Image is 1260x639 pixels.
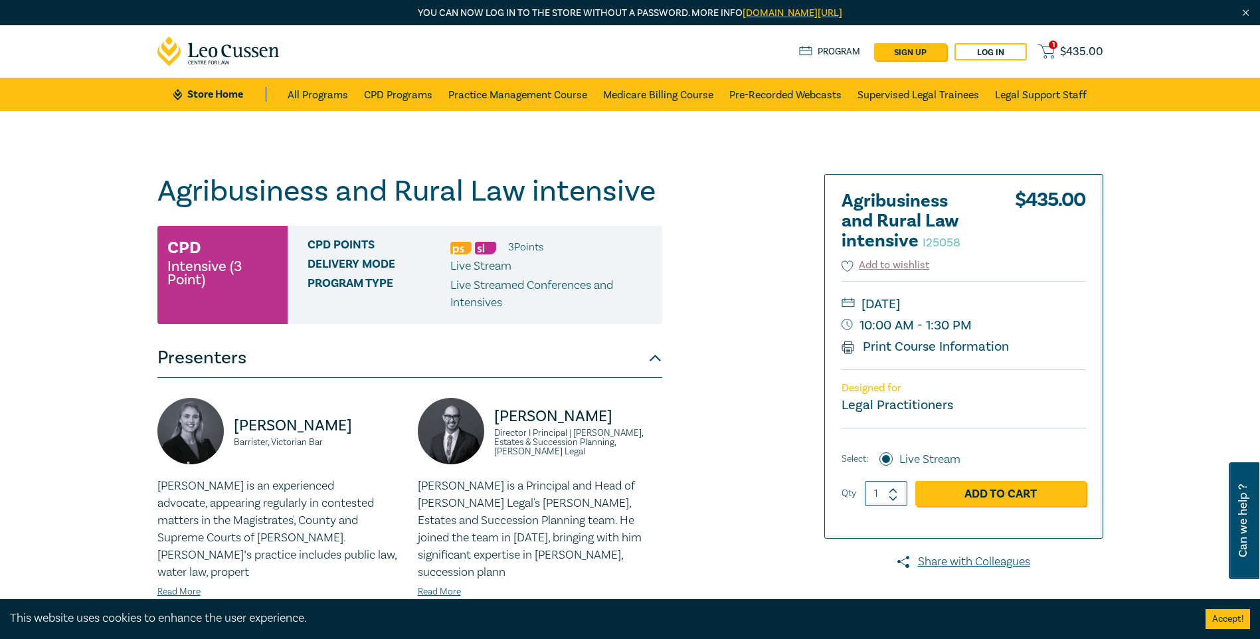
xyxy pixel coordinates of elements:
[173,87,266,102] a: Store Home
[448,78,587,111] a: Practice Management Course
[842,382,1086,395] p: Designed for
[157,398,224,464] img: https://s3.ap-southeast-2.amazonaws.com/leo-cussen-store-production-content/Contacts/Olivia%20Cal...
[418,398,484,464] img: https://s3.ap-southeast-2.amazonaws.com/leo-cussen-store-production-content/Contacts/Stefan%20Man...
[167,260,278,286] small: Intensive (3 Point)
[234,438,402,447] small: Barrister, Victorian Bar
[157,338,662,378] button: Presenters
[865,481,907,506] input: 1
[915,481,1086,506] a: Add to Cart
[157,6,1103,21] p: You can now log in to the store without a password. More info
[288,78,348,111] a: All Programs
[364,78,432,111] a: CPD Programs
[842,294,1086,315] small: [DATE]
[842,338,1010,355] a: Print Course Information
[743,7,842,19] a: [DOMAIN_NAME][URL]
[418,478,662,581] p: [PERSON_NAME] is a Principal and Head of [PERSON_NAME] Legal's [PERSON_NAME], Estates and Success...
[923,235,960,250] small: I25058
[842,452,868,466] span: Select:
[475,242,496,254] img: Substantive Law
[308,277,450,312] span: Program type
[1240,7,1251,19] img: Close
[508,238,543,256] li: 3 Point s
[1237,470,1249,571] span: Can we help ?
[157,174,662,209] h1: Agribusiness and Rural Law intensive
[842,191,988,251] h2: Agribusiness and Rural Law intensive
[1015,191,1086,258] div: $ 435.00
[450,242,472,254] img: Professional Skills
[494,428,662,456] small: Director I Principal | [PERSON_NAME], Estates & Succession Planning, [PERSON_NAME] Legal
[603,78,713,111] a: Medicare Billing Course
[494,406,662,427] p: [PERSON_NAME]
[418,586,461,598] a: Read More
[995,78,1087,111] a: Legal Support Staff
[167,236,201,260] h3: CPD
[842,397,953,414] small: Legal Practitioners
[157,478,402,581] p: [PERSON_NAME] is an experienced advocate, appearing regularly in contested matters in the Magistr...
[842,486,856,501] label: Qty
[954,43,1027,60] a: Log in
[842,258,930,273] button: Add to wishlist
[10,610,1186,627] div: This website uses cookies to enhance the user experience.
[1206,609,1250,629] button: Accept cookies
[1049,41,1057,49] span: 1
[899,451,960,468] label: Live Stream
[450,277,652,312] p: Live Streamed Conferences and Intensives
[308,258,450,275] span: Delivery Mode
[729,78,842,111] a: Pre-Recorded Webcasts
[157,586,201,598] a: Read More
[1060,45,1103,59] span: $ 435.00
[874,43,946,60] a: sign up
[799,45,861,59] a: Program
[450,258,511,274] span: Live Stream
[842,315,1086,336] small: 10:00 AM - 1:30 PM
[234,415,402,436] p: [PERSON_NAME]
[308,238,450,256] span: CPD Points
[857,78,979,111] a: Supervised Legal Trainees
[824,553,1103,571] a: Share with Colleagues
